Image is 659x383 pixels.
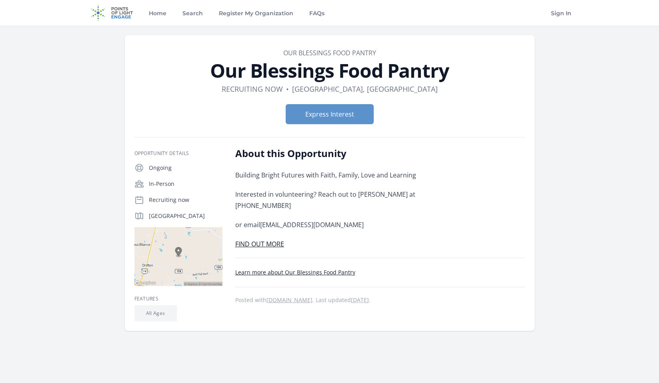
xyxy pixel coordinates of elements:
[222,83,283,95] dd: Recruiting now
[134,296,222,302] h3: Features
[266,296,312,304] a: [DOMAIN_NAME]
[235,240,284,248] a: FIND OUT MORE
[235,189,469,211] p: Interested in volunteering? Reach out to [PERSON_NAME] at [PHONE_NUMBER]
[286,104,374,124] button: Express Interest
[149,196,222,204] p: Recruiting now
[149,164,222,172] p: Ongoing
[134,150,222,157] h3: Opportunity Details
[283,48,376,57] a: Our Blessings Food Pantry
[134,61,525,80] h1: Our Blessings Food Pantry
[235,169,469,181] p: Building Bright Futures with Faith, Family, Love and Learning
[149,180,222,188] p: In-Person
[134,227,222,286] img: Map
[292,83,438,95] dd: [GEOGRAPHIC_DATA], [GEOGRAPHIC_DATA]
[235,219,469,230] p: or email [EMAIL_ADDRESS][DOMAIN_NAME]
[235,268,355,276] a: Learn more about Our Blessings Food Pantry
[235,147,469,160] h2: About this Opportunity
[134,305,177,321] li: All Ages
[351,296,369,304] abbr: Thu, May 15, 2025 7:34 PM
[235,297,525,303] p: Posted with . Last updated .
[286,83,289,95] div: •
[149,212,222,220] p: [GEOGRAPHIC_DATA]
